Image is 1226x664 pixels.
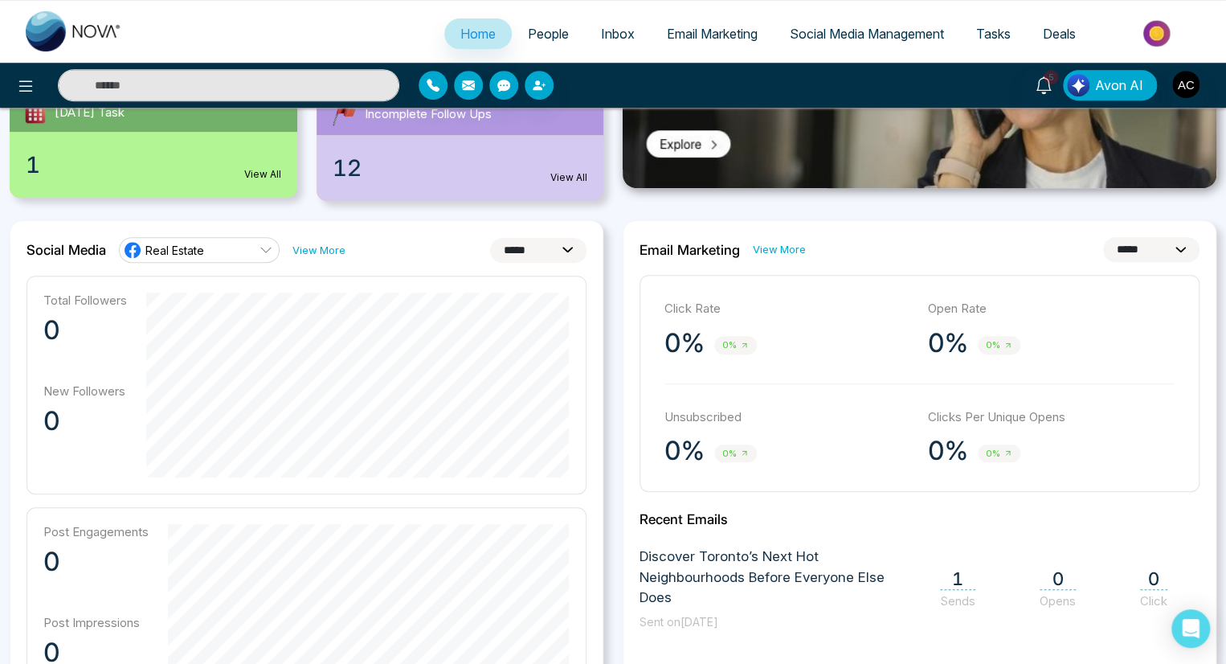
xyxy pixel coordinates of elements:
a: 5 [1024,70,1063,98]
span: Sent on [DATE] [640,615,718,629]
span: Opens [1040,593,1076,609]
span: [DATE] Task [55,104,125,122]
a: View All [244,167,281,182]
img: Nova CRM Logo [26,11,122,51]
span: 0% [978,336,1020,355]
p: 0 [43,314,127,346]
img: followUps.svg [329,100,358,129]
p: Total Followers [43,293,127,308]
p: 0% [664,435,705,467]
span: Tasks [976,26,1011,42]
a: People [512,18,585,49]
p: Clicks Per Unique Opens [928,408,1175,427]
span: Click [1140,593,1167,609]
a: View More [292,243,345,258]
span: Real Estate [145,243,204,258]
a: Inbox [585,18,651,49]
p: Click Rate [664,300,912,318]
a: Tasks [960,18,1027,49]
img: Market-place.gif [1100,15,1216,51]
span: 5 [1044,70,1058,84]
span: 0% [978,445,1020,463]
a: View All [550,170,587,185]
h2: Social Media [27,242,106,258]
p: Post Engagements [43,524,149,539]
img: User Avatar [1172,71,1199,98]
span: 1 [26,148,40,182]
p: 0% [928,327,968,359]
p: 0 [43,405,127,437]
a: Home [444,18,512,49]
span: Inbox [601,26,635,42]
span: 1 [940,568,975,590]
a: Incomplete Follow Ups12View All [307,93,614,201]
a: Email Marketing [651,18,774,49]
p: 0% [928,435,968,467]
a: Deals [1027,18,1092,49]
span: 0% [714,336,757,355]
span: 12 [333,151,362,185]
span: Email Marketing [667,26,758,42]
span: Home [460,26,496,42]
span: 0 [1040,568,1076,590]
a: View More [753,242,806,257]
img: Lead Flow [1067,74,1089,96]
button: Avon AI [1063,70,1157,100]
p: New Followers [43,383,127,399]
a: Social Media Management [774,18,960,49]
img: todayTask.svg [22,100,48,125]
p: Post Impressions [43,615,149,630]
span: Discover Toronto’s Next Hot Neighbourhoods Before Everyone Else Does [640,547,916,609]
p: Unsubscribed [664,408,912,427]
h2: Recent Emails [640,511,1199,527]
p: 0 [43,546,149,578]
span: Social Media Management [790,26,944,42]
h2: Email Marketing [640,242,740,258]
span: Deals [1043,26,1076,42]
span: Incomplete Follow Ups [365,105,492,124]
p: 0% [664,327,705,359]
span: People [528,26,569,42]
span: Sends [940,593,975,609]
p: Open Rate [928,300,1175,318]
span: 0 [1140,568,1167,590]
span: Avon AI [1095,76,1143,95]
div: Open Intercom Messenger [1171,609,1210,648]
span: 0% [714,445,757,463]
